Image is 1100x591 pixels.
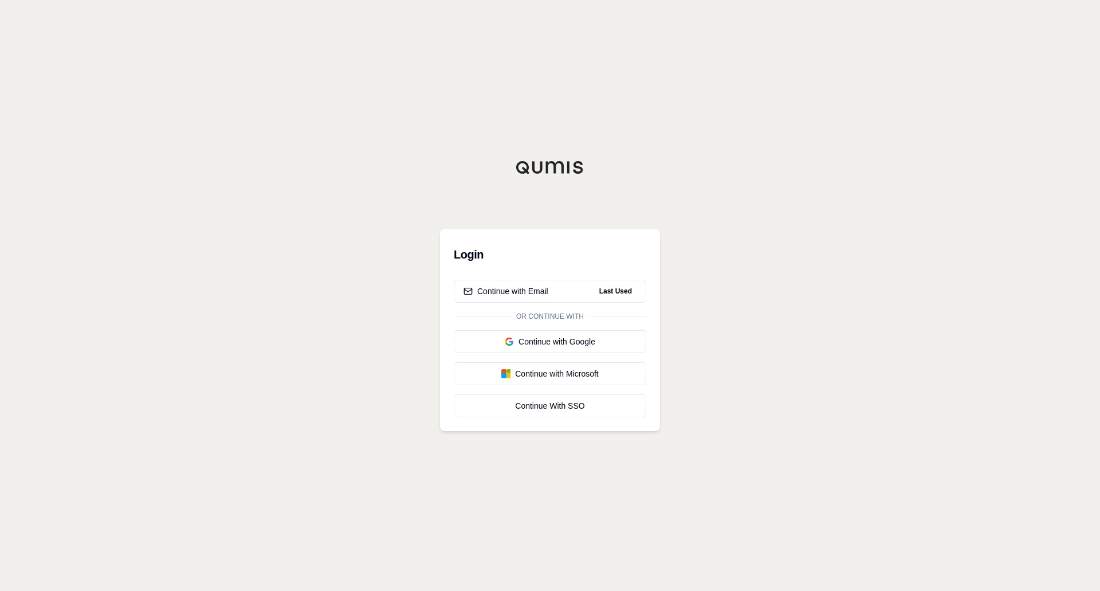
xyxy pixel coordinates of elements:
div: Continue With SSO [463,400,637,412]
div: Continue with Google [463,336,637,347]
div: Continue with Email [463,285,548,297]
a: Continue With SSO [454,394,646,417]
img: Qumis [516,161,584,174]
button: Continue with EmailLast Used [454,280,646,303]
span: Last Used [595,284,637,298]
span: Or continue with [512,312,588,321]
button: Continue with Microsoft [454,362,646,385]
button: Continue with Google [454,330,646,353]
div: Continue with Microsoft [463,368,637,379]
h3: Login [454,243,646,266]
